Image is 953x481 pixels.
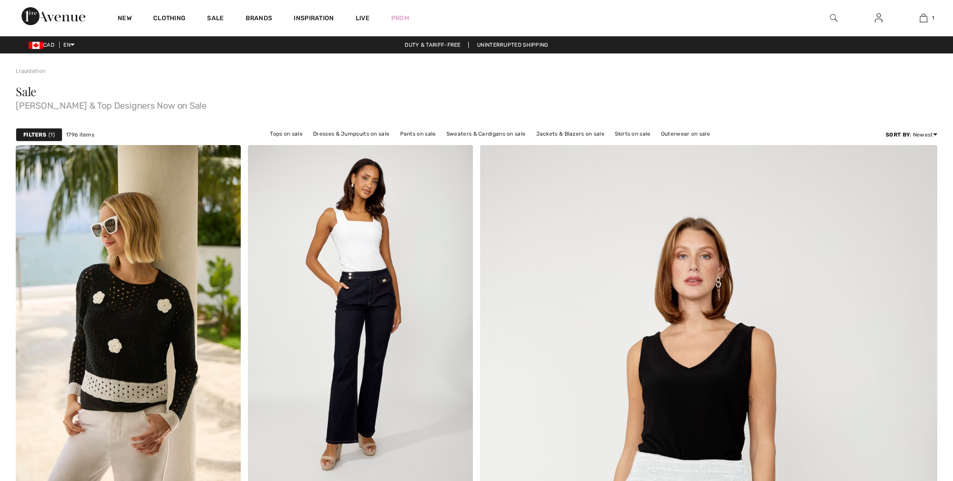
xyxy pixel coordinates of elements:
[118,14,132,24] a: New
[901,13,945,23] a: 1
[29,42,43,49] img: Canadian Dollar
[246,14,273,24] a: Brands
[309,128,394,140] a: Dresses & Jumpsuits on sale
[886,131,937,139] div: : Newest
[66,131,94,139] span: 1796 items
[875,13,882,23] img: My Info
[830,13,838,23] img: search the website
[920,13,927,23] img: My Bag
[532,128,609,140] a: Jackets & Blazers on sale
[265,128,307,140] a: Tops on sale
[16,68,45,74] a: Liquidation
[29,42,58,48] span: CAD
[207,14,224,24] a: Sale
[932,14,934,22] span: 1
[23,131,46,139] strong: Filters
[16,84,36,99] span: Sale
[153,14,185,24] a: Clothing
[22,7,85,25] img: 1ère Avenue
[657,128,715,140] a: Outerwear on sale
[16,97,937,110] span: [PERSON_NAME] & Top Designers Now on Sale
[442,128,530,140] a: Sweaters & Cardigans on sale
[294,14,334,24] span: Inspiration
[356,13,370,23] a: Live
[868,13,890,24] a: Sign In
[391,13,409,23] a: Prom
[886,132,910,138] strong: Sort By
[610,128,655,140] a: Skirts on sale
[49,131,55,139] span: 1
[396,128,441,140] a: Pants on sale
[63,42,75,48] span: EN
